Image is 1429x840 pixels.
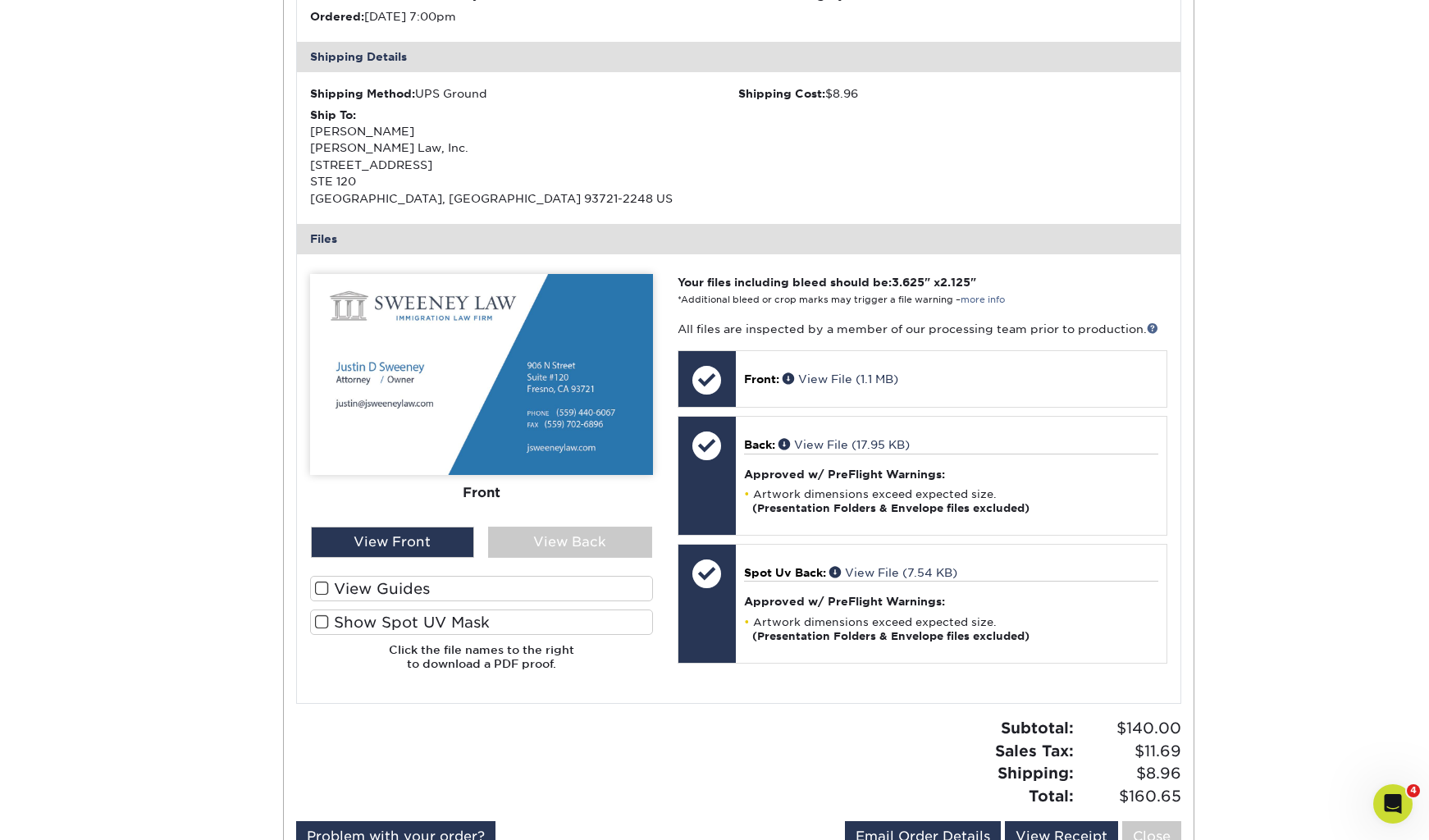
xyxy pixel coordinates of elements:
span: Spot Uv Back: [744,566,826,579]
strong: Sales Tax: [995,742,1074,760]
li: Artwork dimensions exceed expected size. [744,615,1158,643]
h6: Click the file names to the right to download a PDF proof. [310,643,653,683]
h4: Approved w/ PreFlight Warnings: [744,468,1158,481]
span: $11.69 [1079,740,1181,763]
div: View Back [488,527,652,558]
span: Front: [744,372,779,386]
div: Shipping Details [297,42,1181,71]
strong: (Presentation Folders & Envelope files excluded) [752,502,1030,514]
div: Files [297,224,1181,253]
div: UPS Ground [310,85,739,102]
span: 3.625 [892,276,925,289]
div: $8.96 [738,85,1167,102]
strong: (Presentation Folders & Envelope files excluded) [752,630,1030,642]
label: Show Spot UV Mask [310,609,653,635]
p: All files are inspected by a member of our processing team prior to production. [678,321,1167,337]
span: $140.00 [1079,717,1181,740]
strong: Shipping: [998,764,1074,782]
span: 2.125 [940,276,970,289]
span: Back: [744,438,775,451]
span: $8.96 [1079,762,1181,785]
small: *Additional bleed or crop marks may trigger a file warning – [678,294,1005,305]
div: Front [310,474,653,510]
div: View Front [311,527,475,558]
strong: Total: [1029,787,1074,805]
strong: Ordered: [310,10,364,23]
strong: Shipping Cost: [738,87,825,100]
strong: Shipping Method: [310,87,415,100]
a: View File (7.54 KB) [829,566,957,579]
span: $160.65 [1079,785,1181,808]
iframe: Intercom live chat [1373,784,1413,824]
div: [PERSON_NAME] [PERSON_NAME] Law, Inc. [STREET_ADDRESS] STE 120 [GEOGRAPHIC_DATA], [GEOGRAPHIC_DAT... [310,107,739,207]
strong: Ship To: [310,108,356,121]
strong: Your files including bleed should be: " x " [678,276,976,289]
span: 4 [1407,784,1420,797]
li: [DATE] 7:00pm [310,8,739,25]
li: Artwork dimensions exceed expected size. [744,487,1158,515]
a: more info [961,294,1005,305]
strong: Subtotal: [1001,719,1074,737]
h4: Approved w/ PreFlight Warnings: [744,595,1158,608]
a: View File (17.95 KB) [778,438,910,451]
label: View Guides [310,576,653,601]
a: View File (1.1 MB) [783,372,898,386]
